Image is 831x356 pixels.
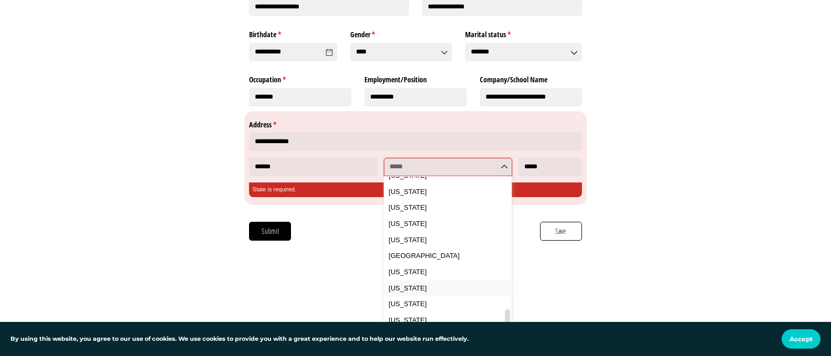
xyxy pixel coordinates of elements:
[540,222,582,241] button: Save
[249,133,581,151] input: Address Line 1
[249,222,291,241] button: Submit
[782,329,821,349] button: Accept
[249,182,581,197] div: State is required.
[261,225,279,237] span: Submit
[388,187,426,197] span: [US_STATE]
[384,158,512,176] input: State
[790,335,813,343] span: Accept
[350,26,452,40] label: Gender
[388,299,426,309] span: [US_STATE]
[465,26,581,40] label: Marital status
[555,225,567,237] span: Save
[388,203,426,212] span: [US_STATE]
[249,26,337,40] label: Birthdate
[364,71,467,85] label: Employment/​Position
[10,335,469,344] p: By using this website, you agree to our use of cookies. We use cookies to provide you with a grea...
[388,267,426,277] span: [US_STATE]
[480,71,582,85] label: Company/​School Name
[388,284,426,293] span: [US_STATE]
[388,251,459,261] span: [GEOGRAPHIC_DATA]
[249,71,351,85] label: Occupation
[388,316,426,325] span: [US_STATE]
[249,158,377,176] input: City
[388,219,426,229] span: [US_STATE]
[249,116,581,130] legend: Address
[519,158,581,176] input: Zip Code
[388,235,426,245] span: [US_STATE]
